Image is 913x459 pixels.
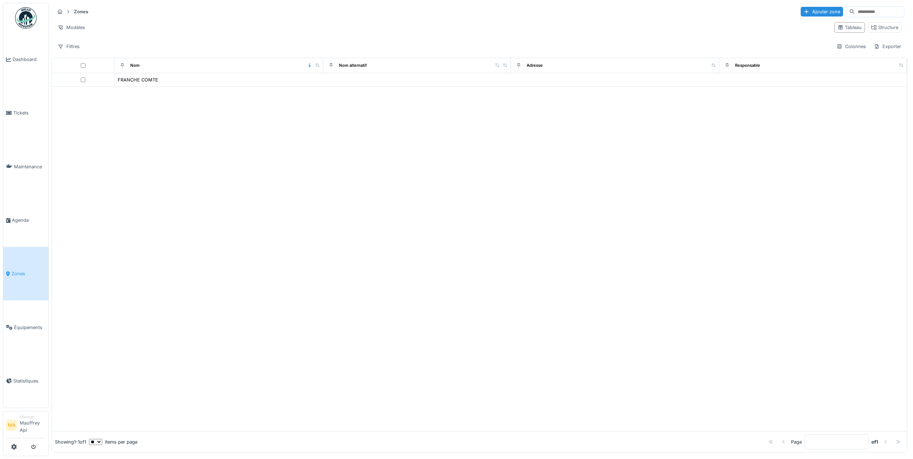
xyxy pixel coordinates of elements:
div: Nom [130,62,140,69]
span: Zones [11,270,46,277]
div: Structure [871,24,898,31]
a: Équipements [3,300,48,354]
span: Équipements [14,324,46,331]
span: Dashboard [13,56,46,63]
a: Tickets [3,86,48,140]
a: MA ManagerMauffrey Api [6,414,46,438]
span: Maintenance [14,163,46,170]
a: Zones [3,247,48,300]
img: Badge_color-CXgf-gQk.svg [15,7,37,29]
a: Statistiques [3,354,48,408]
div: Exporter [871,41,904,52]
li: MA [6,420,17,431]
div: FRANCHE COMTE [118,76,158,83]
div: Tableau [838,24,862,31]
div: Responsable [735,62,760,69]
div: Showing 1 - 1 of 1 [55,439,86,445]
div: Modèles [55,22,88,33]
div: Filtres [55,41,83,52]
span: Agenda [12,217,46,224]
span: Tickets [13,109,46,116]
div: items per page [89,439,137,445]
strong: Zones [71,8,91,15]
div: Colonnes [833,41,869,52]
div: Page [791,439,802,445]
a: Dashboard [3,33,48,86]
a: Agenda [3,193,48,247]
a: Maintenance [3,140,48,193]
div: Nom alternatif [339,62,367,69]
strong: of 1 [871,439,878,445]
div: Manager [20,414,46,420]
div: Ajouter zone [801,7,843,17]
div: Adresse [527,62,543,69]
span: Statistiques [13,378,46,384]
li: Mauffrey Api [20,414,46,436]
